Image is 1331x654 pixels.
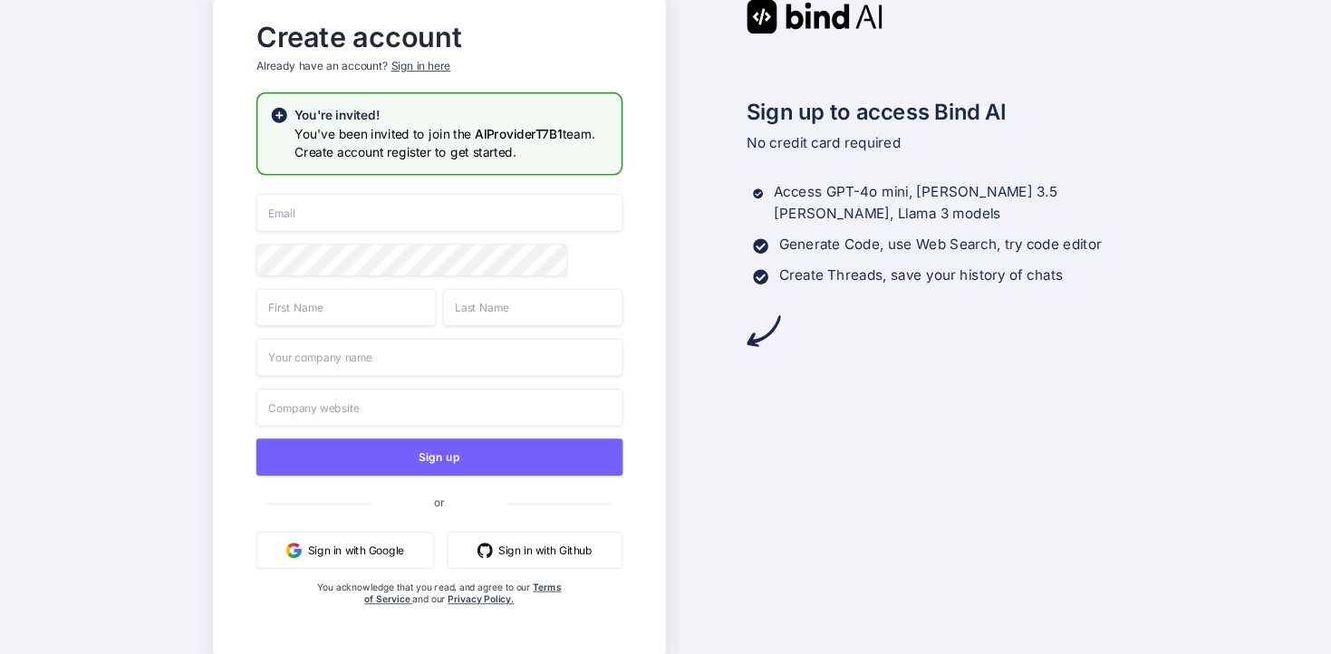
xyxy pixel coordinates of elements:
a: Privacy Policy. [448,593,514,605]
div: Sign in here [391,58,449,73]
p: Access GPT-4o mini, [PERSON_NAME] 3.5 [PERSON_NAME], Llama 3 models [774,181,1118,225]
button: Sign in with Google [256,532,434,569]
h3: You've been invited to join the team. Create account register to get started. [294,124,608,161]
input: Company website [256,388,622,426]
input: Last Name [442,288,622,326]
span: AIProviderT7B1 [475,126,563,141]
p: Generate Code, use Web Search, try code editor [778,234,1101,255]
input: Your company name [256,338,622,376]
span: or [372,483,506,521]
input: First Name [256,288,437,326]
p: Already have an account? [256,58,622,73]
img: arrow [747,313,780,347]
img: github [477,542,492,557]
p: No credit card required [747,132,1118,154]
p: Create Threads, save your history of chats [778,264,1063,286]
a: Terms of Service [364,581,561,604]
button: Sign in with Github [447,532,622,569]
button: Sign up [256,438,622,476]
h2: You're invited! [294,106,608,124]
h2: Sign up to access Bind AI [747,95,1118,128]
div: You acknowledge that you read, and agree to our and our [317,581,561,642]
img: google [286,542,302,557]
input: Email [256,194,622,232]
h2: Create account [256,24,622,49]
